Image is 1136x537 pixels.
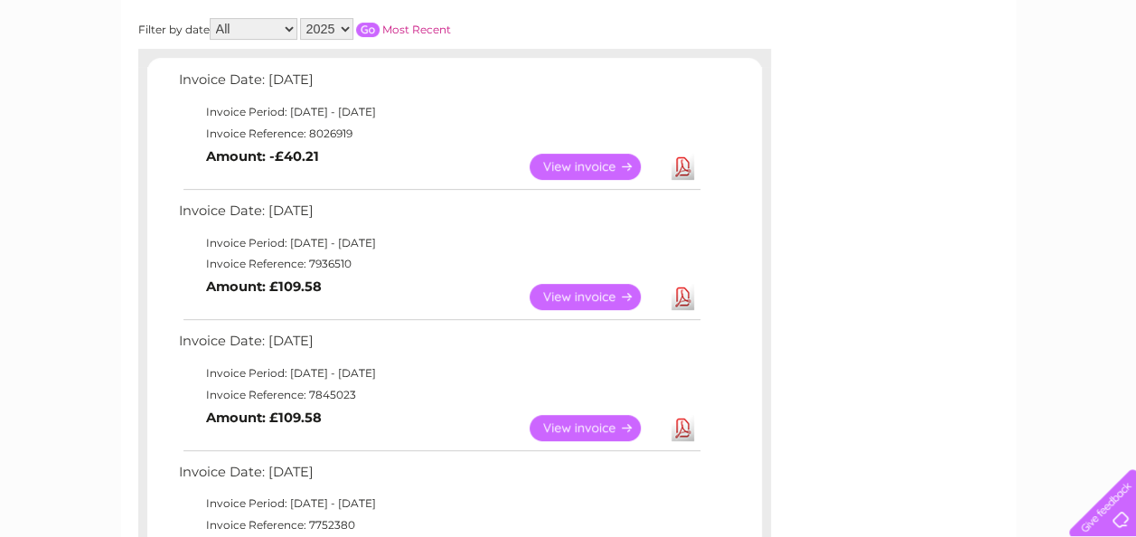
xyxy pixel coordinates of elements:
[1016,77,1060,90] a: Contact
[914,77,968,90] a: Telecoms
[174,384,703,406] td: Invoice Reference: 7845023
[174,101,703,123] td: Invoice Period: [DATE] - [DATE]
[206,278,322,295] b: Amount: £109.58
[1076,77,1119,90] a: Log out
[40,47,132,102] img: logo.png
[174,363,703,384] td: Invoice Period: [DATE] - [DATE]
[174,460,703,494] td: Invoice Date: [DATE]
[979,77,1005,90] a: Blog
[174,68,703,101] td: Invoice Date: [DATE]
[138,18,613,40] div: Filter by date
[174,123,703,145] td: Invoice Reference: 8026919
[530,154,662,180] a: View
[671,415,694,441] a: Download
[174,232,703,254] td: Invoice Period: [DATE] - [DATE]
[530,415,662,441] a: View
[382,23,451,36] a: Most Recent
[206,148,319,165] b: Amount: -£40.21
[795,9,920,32] a: 0333 014 3131
[863,77,903,90] a: Energy
[206,410,322,426] b: Amount: £109.58
[142,10,996,88] div: Clear Business is a trading name of Verastar Limited (registered in [GEOGRAPHIC_DATA] No. 3667643...
[671,284,694,310] a: Download
[174,329,703,363] td: Invoice Date: [DATE]
[818,77,852,90] a: Water
[174,253,703,275] td: Invoice Reference: 7936510
[671,154,694,180] a: Download
[174,199,703,232] td: Invoice Date: [DATE]
[174,493,703,514] td: Invoice Period: [DATE] - [DATE]
[174,514,703,536] td: Invoice Reference: 7752380
[530,284,662,310] a: View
